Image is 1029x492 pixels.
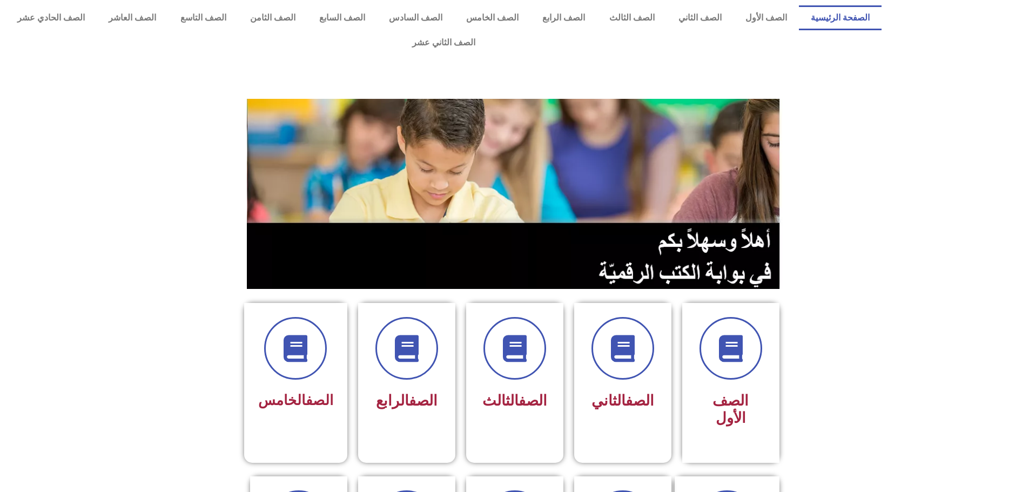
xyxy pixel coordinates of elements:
a: الصف [409,392,438,409]
a: الصف السابع [307,5,377,30]
a: الصف الثامن [238,5,307,30]
span: الثالث [482,392,547,409]
a: الصف [306,392,333,408]
span: الرابع [376,392,438,409]
span: الخامس [258,392,333,408]
span: الصف الأول [712,392,749,427]
a: الصف الخامس [454,5,530,30]
a: الصفحة الرئيسية [799,5,882,30]
a: الصف التاسع [168,5,238,30]
a: الصف [626,392,654,409]
a: الصف الثالث [597,5,666,30]
a: الصف الأول [734,5,799,30]
a: الصف الثاني عشر [5,30,882,55]
a: الصف الحادي عشر [5,5,97,30]
a: الصف السادس [377,5,454,30]
a: الصف الثاني [667,5,734,30]
a: الصف العاشر [97,5,168,30]
span: الثاني [591,392,654,409]
a: الصف [519,392,547,409]
a: الصف الرابع [530,5,597,30]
